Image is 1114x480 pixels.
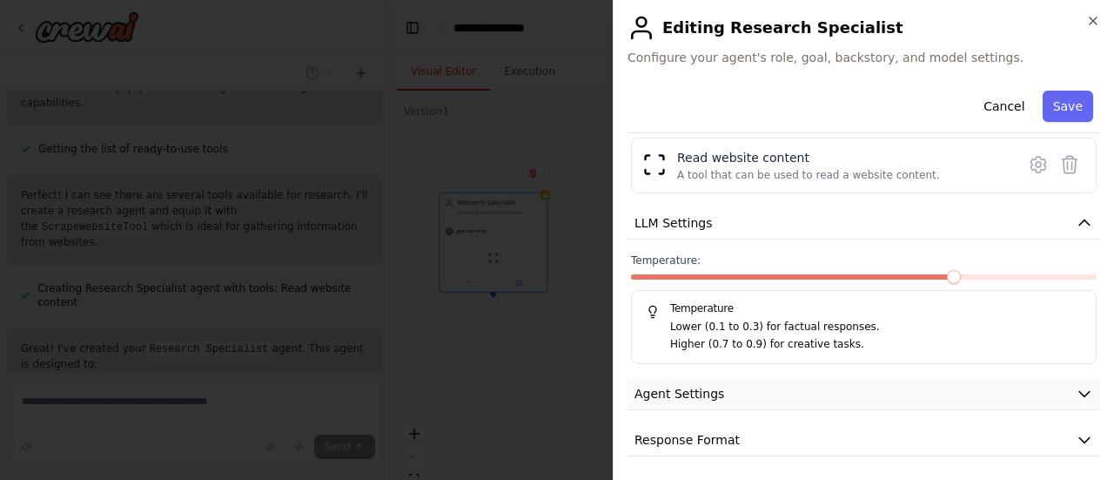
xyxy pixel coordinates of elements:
button: Delete tool [1054,149,1085,180]
img: ScrapeWebsiteTool [642,152,667,177]
span: Response Format [634,431,740,449]
button: LLM Settings [627,207,1100,240]
button: Configure tool [1023,149,1054,180]
button: Save [1043,91,1093,122]
div: A tool that can be used to read a website content. [677,168,940,182]
button: Cancel [973,91,1035,122]
span: Agent Settings [634,385,724,402]
p: Higher (0.7 to 0.9) for creative tasks. [670,336,1082,354]
button: Agent Settings [627,378,1100,410]
button: Response Format [627,424,1100,456]
span: LLM Settings [634,214,713,232]
div: Read website content [677,149,940,166]
h2: Editing Research Specialist [627,14,1100,42]
h5: Temperature [646,301,1082,315]
span: Configure your agent's role, goal, backstory, and model settings. [627,49,1100,66]
span: Temperature: [631,254,701,267]
p: Lower (0.1 to 0.3) for factual responses. [670,319,1082,336]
